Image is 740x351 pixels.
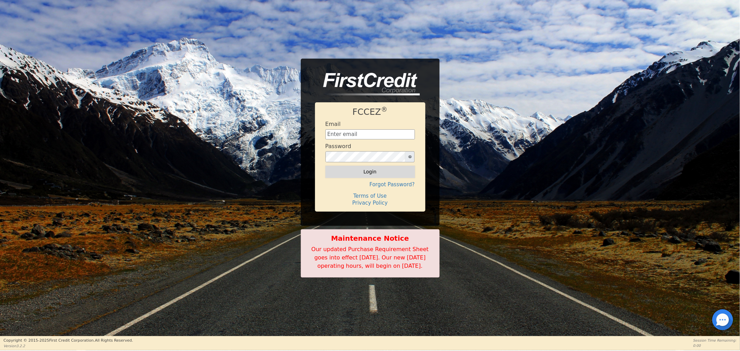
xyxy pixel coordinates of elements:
[325,129,415,140] input: Enter email
[693,338,737,343] p: Session Time Remaining:
[325,151,406,162] input: password
[325,200,415,206] h4: Privacy Policy
[312,246,429,269] span: Our updated Purchase Requirement Sheet goes into effect [DATE]. Our new [DATE] operating hours, w...
[693,343,737,348] p: 0:00
[325,143,351,149] h4: Password
[3,338,133,344] p: Copyright © 2015- 2025 First Credit Corporation.
[3,343,133,349] p: Version 3.2.2
[325,121,341,127] h4: Email
[95,338,133,343] span: All Rights Reserved.
[325,107,415,117] h1: FCCEZ
[381,106,388,113] sup: ®
[325,181,415,188] h4: Forgot Password?
[315,73,420,96] img: logo-CMu_cnol.png
[305,233,436,243] b: Maintenance Notice
[325,166,415,178] button: Login
[325,193,415,199] h4: Terms of Use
